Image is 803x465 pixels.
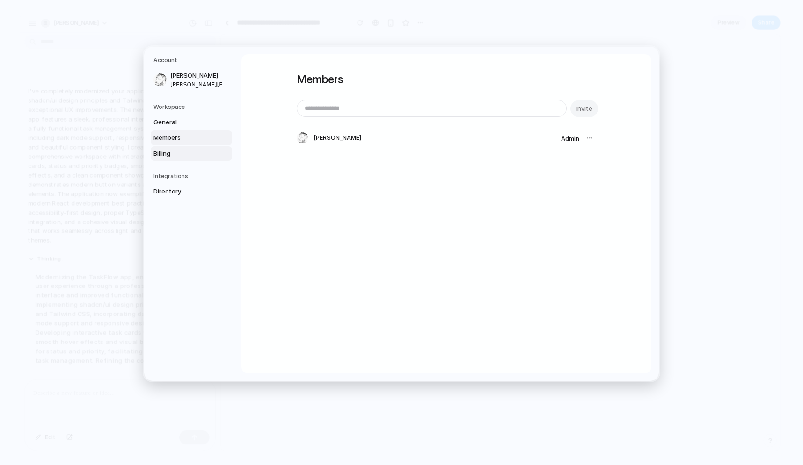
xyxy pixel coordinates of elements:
h5: Workspace [153,103,232,111]
h1: Members [297,71,596,88]
a: Directory [151,184,232,199]
span: General [153,118,213,127]
h5: Account [153,56,232,64]
span: Directory [153,187,213,196]
a: Members [151,130,232,145]
a: General [151,115,232,130]
span: [PERSON_NAME] [314,133,361,143]
span: Members [153,133,213,143]
span: [PERSON_NAME][EMAIL_ADDRESS][PERSON_NAME][DOMAIN_NAME] [170,80,230,89]
span: Billing [153,149,213,158]
span: [PERSON_NAME] [170,71,230,80]
a: Billing [151,146,232,161]
span: Admin [561,135,579,142]
h5: Integrations [153,172,232,180]
a: [PERSON_NAME][PERSON_NAME][EMAIL_ADDRESS][PERSON_NAME][DOMAIN_NAME] [151,68,232,92]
